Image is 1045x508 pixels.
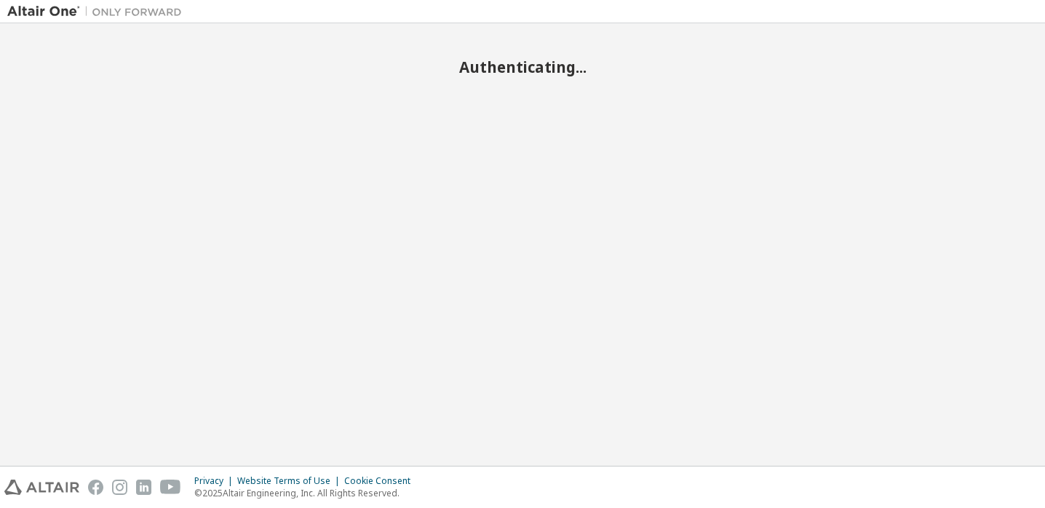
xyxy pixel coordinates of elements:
img: facebook.svg [88,480,103,495]
img: altair_logo.svg [4,480,79,495]
div: Privacy [194,475,237,487]
img: youtube.svg [160,480,181,495]
h2: Authenticating... [7,57,1038,76]
p: © 2025 Altair Engineering, Inc. All Rights Reserved. [194,487,419,499]
img: Altair One [7,4,189,19]
img: linkedin.svg [136,480,151,495]
div: Cookie Consent [344,475,419,487]
img: instagram.svg [112,480,127,495]
div: Website Terms of Use [237,475,344,487]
